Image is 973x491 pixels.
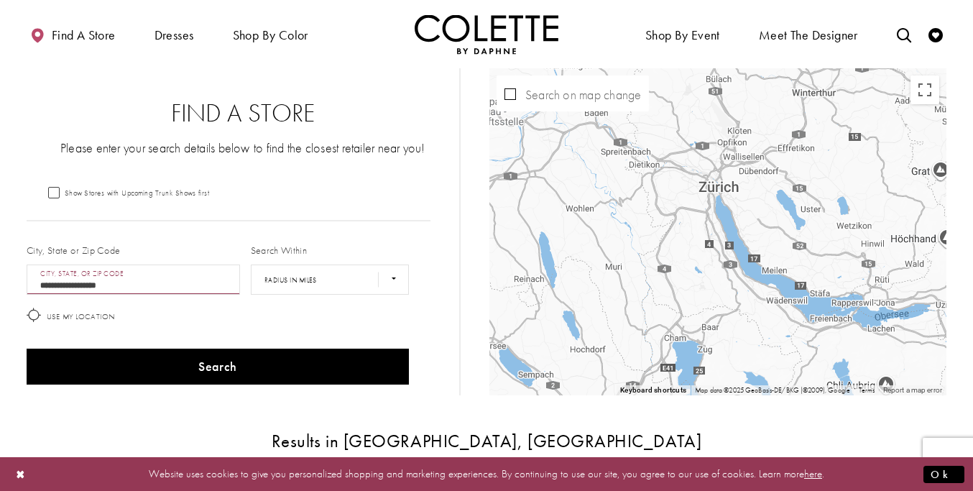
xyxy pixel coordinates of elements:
[27,349,409,385] button: Search
[923,465,964,483] button: Submit Dialog
[55,99,430,128] h2: Find a Store
[55,139,430,157] p: Please enter your search details below to find the closest retailer near you!
[27,14,119,54] a: Find a store
[233,28,308,42] span: Shop by color
[229,14,312,54] span: Shop by color
[9,462,33,487] button: Close Dialog
[910,75,939,104] button: Toggle fullscreen view
[27,431,946,451] h3: Results in [GEOGRAPHIC_DATA], [GEOGRAPHIC_DATA]
[489,68,946,395] div: Map with store locations
[893,14,915,54] a: Toggle search
[27,243,121,257] label: City, State or Zip Code
[642,14,724,54] span: Shop By Event
[493,377,540,395] a: Open this area in Google Maps (opens a new window)
[415,14,558,54] img: Colette by Daphne
[52,28,116,42] span: Find a store
[415,14,558,54] a: Visit Home Page
[151,14,198,54] span: Dresses
[645,28,720,42] span: Shop By Event
[103,464,870,484] p: Website uses cookies to give you personalized shopping and marketing experiences. By continuing t...
[883,386,942,394] a: Report a map error
[925,14,946,54] a: Check Wishlist
[251,265,409,295] select: Radius In Miles
[759,28,858,42] span: Meet the designer
[804,467,822,481] a: here
[27,265,240,295] input: City, State, or ZIP Code
[755,14,862,54] a: Meet the designer
[695,385,850,395] span: Map data ©2025 GeoBasis-DE/BKG (©2009), Google
[493,377,540,395] img: Google
[620,385,686,395] button: Keyboard shortcuts
[155,28,194,42] span: Dresses
[859,385,875,395] a: Terms (opens in new tab)
[251,243,307,257] label: Search Within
